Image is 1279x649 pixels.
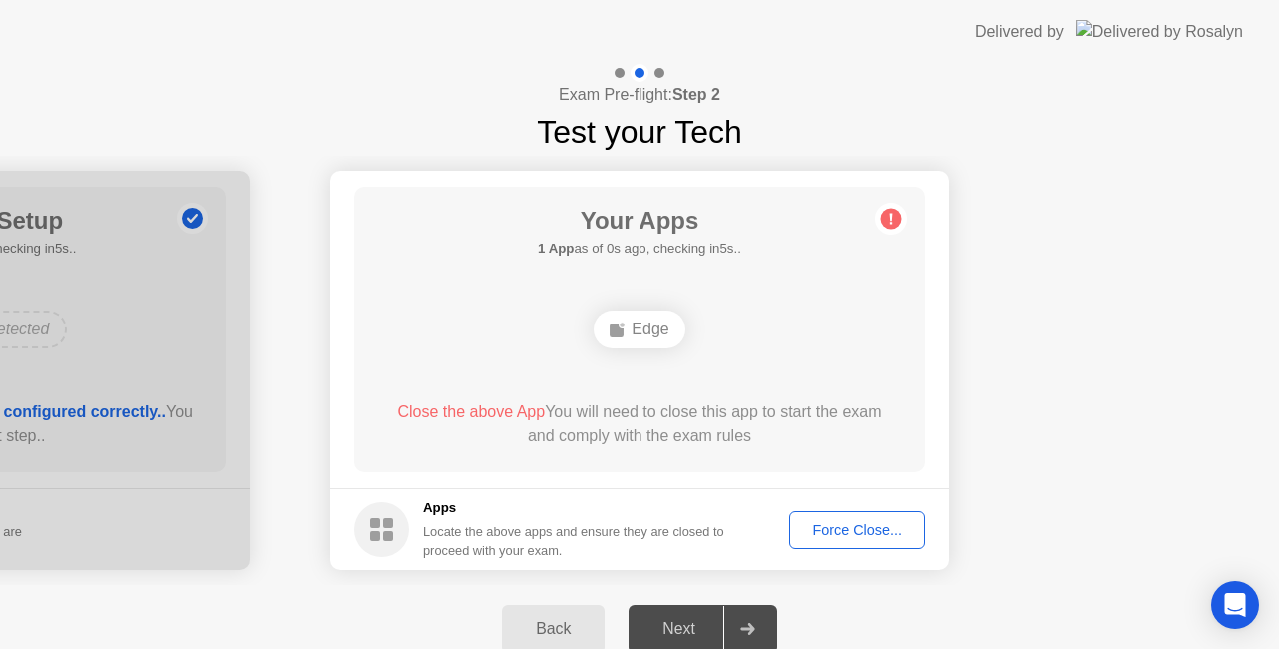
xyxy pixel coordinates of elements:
[423,498,725,518] h5: Apps
[538,241,574,256] b: 1 App
[423,522,725,560] div: Locate the above apps and ensure they are closed to proceed with your exam.
[1211,581,1259,629] div: Open Intercom Messenger
[796,522,918,538] div: Force Close...
[538,203,741,239] h1: Your Apps
[635,620,723,638] div: Next
[1076,20,1243,43] img: Delivered by Rosalyn
[508,620,599,638] div: Back
[594,311,684,348] div: Edge
[789,511,925,549] button: Force Close...
[672,86,720,103] b: Step 2
[538,239,741,259] h5: as of 0s ago, checking in5s..
[537,108,742,156] h1: Test your Tech
[383,400,897,448] div: You will need to close this app to start the exam and comply with the exam rules
[975,20,1064,44] div: Delivered by
[559,83,720,107] h4: Exam Pre-flight:
[397,403,545,420] span: Close the above App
